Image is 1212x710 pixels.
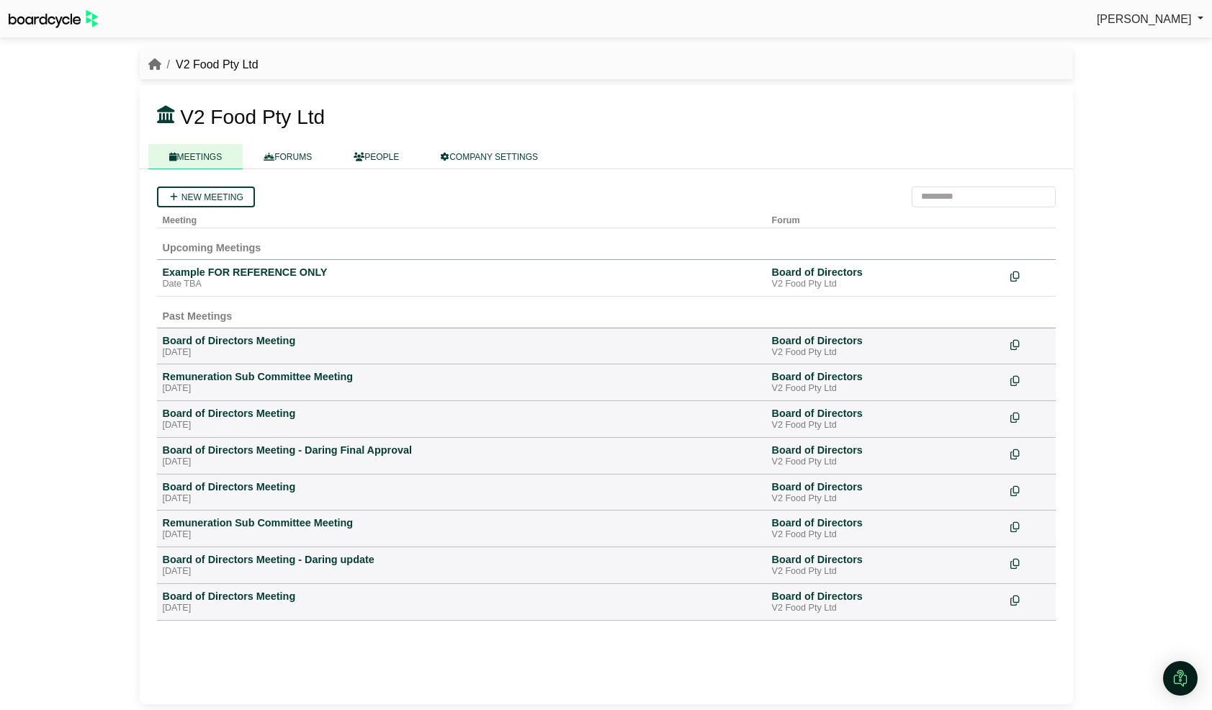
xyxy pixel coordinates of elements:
[772,279,999,290] div: V2 Food Pty Ltd
[1010,553,1050,572] div: Make a copy
[163,334,760,347] div: Board of Directors Meeting
[163,407,760,420] div: Board of Directors Meeting
[163,420,760,431] div: [DATE]
[163,444,760,468] a: Board of Directors Meeting - Daring Final Approval [DATE]
[161,55,259,74] li: V2 Food Pty Ltd
[772,457,999,468] div: V2 Food Pty Ltd
[772,493,999,505] div: V2 Food Pty Ltd
[772,529,999,541] div: V2 Food Pty Ltd
[772,516,999,541] a: Board of Directors V2 Food Pty Ltd
[772,420,999,431] div: V2 Food Pty Ltd
[772,480,999,505] a: Board of Directors V2 Food Pty Ltd
[1097,13,1192,25] span: [PERSON_NAME]
[772,407,999,431] a: Board of Directors V2 Food Pty Ltd
[163,310,233,322] span: Past Meetings
[1010,480,1050,500] div: Make a copy
[772,370,999,395] a: Board of Directors V2 Food Pty Ltd
[772,383,999,395] div: V2 Food Pty Ltd
[772,444,999,468] a: Board of Directors V2 Food Pty Ltd
[772,370,999,383] div: Board of Directors
[163,266,760,279] div: Example FOR REFERENCE ONLY
[163,347,760,359] div: [DATE]
[772,480,999,493] div: Board of Directors
[772,566,999,578] div: V2 Food Pty Ltd
[333,144,420,169] a: PEOPLE
[772,334,999,347] div: Board of Directors
[1010,444,1050,463] div: Make a copy
[163,529,760,541] div: [DATE]
[772,266,999,279] div: Board of Directors
[772,553,999,578] a: Board of Directors V2 Food Pty Ltd
[163,370,760,383] div: Remuneration Sub Committee Meeting
[1163,661,1198,696] div: Open Intercom Messenger
[1010,334,1050,354] div: Make a copy
[1010,516,1050,536] div: Make a copy
[772,407,999,420] div: Board of Directors
[766,207,1005,228] th: Forum
[163,383,760,395] div: [DATE]
[163,493,760,505] div: [DATE]
[772,516,999,529] div: Board of Directors
[163,553,760,578] a: Board of Directors Meeting - Daring update [DATE]
[163,590,760,603] div: Board of Directors Meeting
[163,516,760,529] div: Remuneration Sub Committee Meeting
[1010,590,1050,609] div: Make a copy
[1010,407,1050,426] div: Make a copy
[163,480,760,493] div: Board of Directors Meeting
[163,242,261,253] span: Upcoming Meetings
[772,603,999,614] div: V2 Food Pty Ltd
[163,444,760,457] div: Board of Directors Meeting - Daring Final Approval
[1010,370,1050,390] div: Make a copy
[772,590,999,603] div: Board of Directors
[163,480,760,505] a: Board of Directors Meeting [DATE]
[163,407,760,431] a: Board of Directors Meeting [DATE]
[772,347,999,359] div: V2 Food Pty Ltd
[243,144,333,169] a: FORUMS
[163,553,760,566] div: Board of Directors Meeting - Daring update
[772,444,999,457] div: Board of Directors
[163,603,760,614] div: [DATE]
[163,566,760,578] div: [DATE]
[163,590,760,614] a: Board of Directors Meeting [DATE]
[772,553,999,566] div: Board of Directors
[157,207,766,228] th: Meeting
[148,55,259,74] nav: breadcrumb
[163,279,760,290] div: Date TBA
[9,10,98,28] img: BoardcycleBlackGreen-aaafeed430059cb809a45853b8cf6d952af9d84e6e89e1f1685b34bfd5cb7d64.svg
[163,457,760,468] div: [DATE]
[772,266,999,290] a: Board of Directors V2 Food Pty Ltd
[157,187,255,207] a: New meeting
[163,266,760,290] a: Example FOR REFERENCE ONLY Date TBA
[772,590,999,614] a: Board of Directors V2 Food Pty Ltd
[163,370,760,395] a: Remuneration Sub Committee Meeting [DATE]
[148,144,243,169] a: MEETINGS
[163,516,760,541] a: Remuneration Sub Committee Meeting [DATE]
[1010,266,1050,285] div: Make a copy
[772,334,999,359] a: Board of Directors V2 Food Pty Ltd
[1097,10,1203,29] a: [PERSON_NAME]
[180,106,325,128] span: V2 Food Pty Ltd
[163,334,760,359] a: Board of Directors Meeting [DATE]
[420,144,559,169] a: COMPANY SETTINGS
